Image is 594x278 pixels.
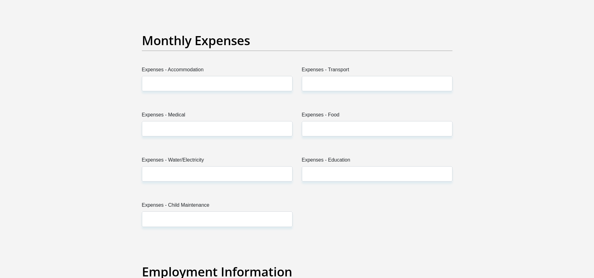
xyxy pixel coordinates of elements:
[302,166,452,181] input: Expenses - Education
[302,121,452,136] input: Expenses - Food
[142,211,292,227] input: Expenses - Child Maintenance
[302,111,452,121] label: Expenses - Food
[142,156,292,166] label: Expenses - Water/Electricity
[142,33,452,48] h2: Monthly Expenses
[142,111,292,121] label: Expenses - Medical
[142,201,292,211] label: Expenses - Child Maintenance
[142,121,292,136] input: Expenses - Medical
[302,66,452,76] label: Expenses - Transport
[302,76,452,91] input: Expenses - Transport
[142,166,292,181] input: Expenses - Water/Electricity
[142,76,292,91] input: Expenses - Accommodation
[142,66,292,76] label: Expenses - Accommodation
[302,156,452,166] label: Expenses - Education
